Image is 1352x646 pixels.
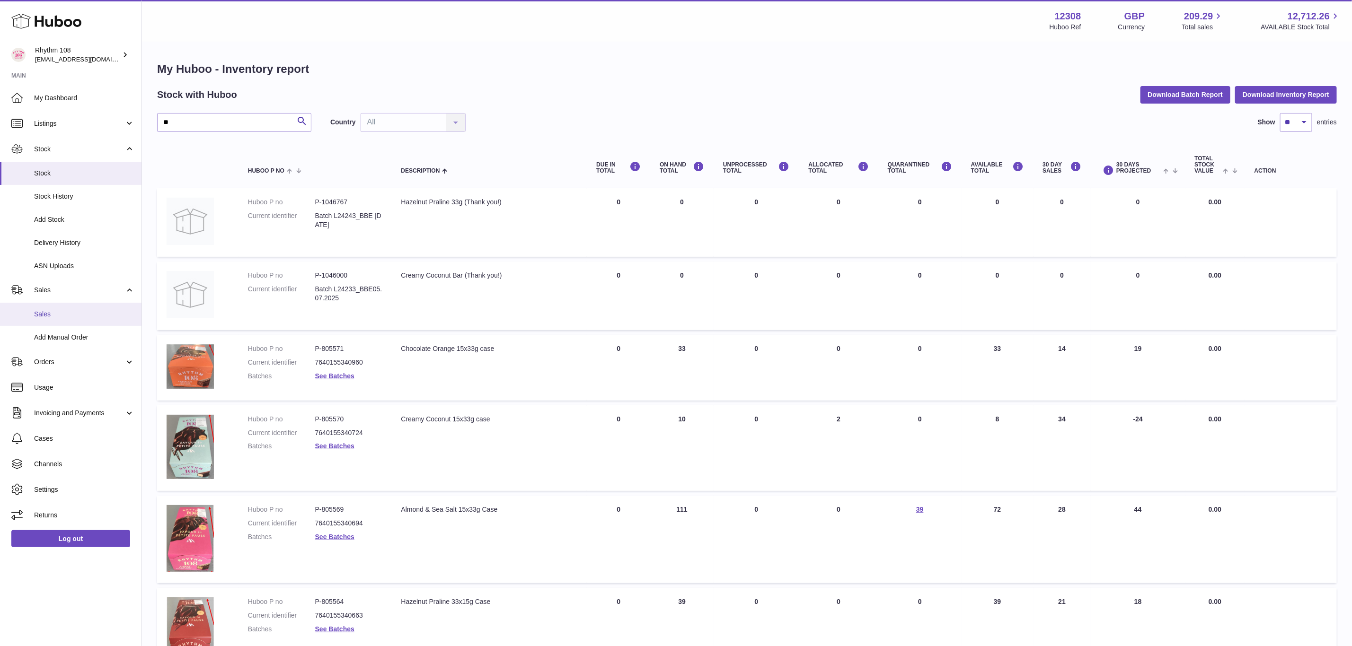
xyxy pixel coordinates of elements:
div: Creamy Coconut 15x33g case [401,415,577,424]
span: Delivery History [34,238,134,247]
div: Chocolate Orange 15x33g case [401,344,577,353]
a: See Batches [315,442,354,450]
span: entries [1317,118,1337,127]
td: 0 [962,188,1034,257]
dt: Current identifier [248,358,315,367]
span: Total stock value [1195,156,1221,175]
td: 0 [587,405,650,491]
span: 0 [918,198,922,206]
dd: Batch L24243_BBE [DATE] [315,211,382,229]
td: 0 [650,188,714,257]
div: UNPROCESSED Total [723,161,789,174]
img: orders@rhythm108.com [11,48,26,62]
dt: Current identifier [248,211,315,229]
label: Show [1258,118,1275,127]
dd: P-805570 [315,415,382,424]
span: Stock [34,145,124,154]
dt: Huboo P no [248,415,315,424]
span: ASN Uploads [34,262,134,271]
span: 209.29 [1184,10,1213,23]
strong: 12308 [1055,10,1081,23]
h1: My Huboo - Inventory report [157,61,1337,77]
span: Settings [34,485,134,494]
span: Add Stock [34,215,134,224]
div: Almond & Sea Salt 15x33g Case [401,505,577,514]
td: 0 [1091,262,1185,330]
td: 0 [650,262,714,330]
div: Creamy Coconut Bar (Thank you!) [401,271,577,280]
td: 8 [962,405,1034,491]
div: Rhythm 108 [35,46,120,64]
dd: P-805571 [315,344,382,353]
span: Total sales [1182,23,1224,32]
span: Orders [34,358,124,367]
img: product image [167,415,214,480]
img: product image [167,505,214,572]
dt: Current identifier [248,611,315,620]
span: 0 [918,598,922,605]
div: 30 DAY SALES [1043,161,1082,174]
dt: Batches [248,442,315,451]
td: 0 [714,405,799,491]
span: [EMAIL_ADDRESS][DOMAIN_NAME] [35,55,139,63]
td: 0 [799,496,878,583]
a: See Batches [315,533,354,541]
span: 0.00 [1209,415,1221,423]
span: Channels [34,460,134,469]
span: 0.00 [1209,271,1221,279]
td: -24 [1091,405,1185,491]
span: 30 DAYS PROJECTED [1116,162,1161,174]
td: 0 [714,262,799,330]
td: 0 [799,262,878,330]
dd: 7640155340694 [315,519,382,528]
dt: Current identifier [248,285,315,303]
img: product image [167,271,214,318]
td: 14 [1034,335,1091,401]
dd: P-1046767 [315,198,382,207]
div: ON HAND Total [660,161,704,174]
td: 34 [1034,405,1091,491]
strong: GBP [1124,10,1145,23]
td: 0 [587,188,650,257]
td: 33 [650,335,714,401]
a: See Batches [315,625,354,633]
td: 0 [714,188,799,257]
dt: Huboo P no [248,505,315,514]
span: 0 [918,345,922,352]
div: Currency [1118,23,1145,32]
div: Hazelnut Praline 33g (Thank you!) [401,198,577,207]
a: Log out [11,530,130,547]
span: Add Manual Order [34,333,134,342]
td: 0 [587,335,650,401]
td: 0 [799,335,878,401]
td: 2 [799,405,878,491]
span: 0.00 [1209,598,1221,605]
span: Sales [34,310,134,319]
img: product image [167,198,214,245]
span: Huboo P no [248,168,284,174]
td: 0 [714,496,799,583]
dd: Batch L24233_BBE05.07.2025 [315,285,382,303]
dt: Current identifier [248,519,315,528]
td: 0 [1091,188,1185,257]
span: Stock History [34,192,134,201]
td: 111 [650,496,714,583]
div: Huboo Ref [1050,23,1081,32]
div: Hazelnut Praline 33x15g Case [401,597,577,606]
button: Download Inventory Report [1235,86,1337,103]
dd: 7640155340724 [315,428,382,437]
td: 28 [1034,496,1091,583]
span: Sales [34,286,124,295]
a: See Batches [315,372,354,380]
td: 0 [799,188,878,257]
dt: Huboo P no [248,198,315,207]
td: 19 [1091,335,1185,401]
span: Listings [34,119,124,128]
img: product image [167,344,214,389]
span: 0.00 [1209,345,1221,352]
span: My Dashboard [34,94,134,103]
dt: Batches [248,372,315,381]
td: 72 [962,496,1034,583]
dd: P-1046000 [315,271,382,280]
div: QUARANTINED Total [888,161,952,174]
